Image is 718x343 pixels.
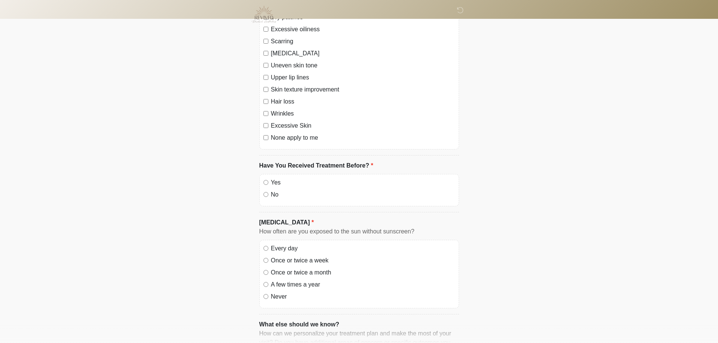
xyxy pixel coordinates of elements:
label: Hair loss [271,97,455,106]
input: Once or twice a week [263,258,268,263]
img: Revived Medical Aesthetics Logo [252,6,276,23]
label: Never [271,292,455,301]
input: A few times a year [263,282,268,287]
label: Yes [271,178,455,187]
input: Upper lip lines [263,75,268,80]
input: Hair loss [263,99,268,104]
input: Skin texture improvement [263,87,268,92]
label: No [271,190,455,199]
input: Excessive oiliness [263,27,268,32]
input: Excessive Skin [263,123,268,128]
label: Excessive Skin [271,121,455,130]
input: No [263,192,268,197]
label: Once or twice a week [271,256,455,265]
input: Every day [263,246,268,251]
input: None apply to me [263,135,268,140]
label: Scarring [271,37,455,46]
label: [MEDICAL_DATA] [259,218,314,227]
label: None apply to me [271,133,455,142]
label: Every day [271,244,455,253]
label: [MEDICAL_DATA] [271,49,455,58]
label: Upper lip lines [271,73,455,82]
input: Never [263,294,268,299]
div: How often are you exposed to the sun without sunscreen? [259,227,459,236]
input: Once or twice a month [263,270,268,275]
label: Wrinkles [271,109,455,118]
input: Yes [263,180,268,185]
label: A few times a year [271,280,455,289]
input: [MEDICAL_DATA] [263,51,268,56]
label: Have You Received Treatment Before? [259,161,374,170]
label: Skin texture improvement [271,85,455,94]
label: What else should we know? [259,320,339,329]
label: Uneven skin tone [271,61,455,70]
label: Once or twice a month [271,268,455,277]
input: Wrinkles [263,111,268,116]
input: Scarring [263,39,268,44]
label: Excessive oiliness [271,25,455,34]
input: Uneven skin tone [263,63,268,68]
